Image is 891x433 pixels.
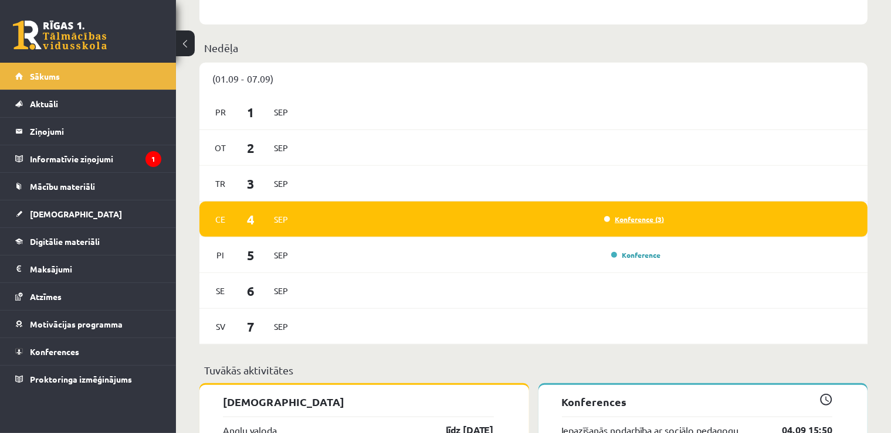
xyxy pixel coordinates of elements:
legend: Ziņojumi [30,118,161,145]
legend: Informatīvie ziņojumi [30,145,161,172]
span: [DEMOGRAPHIC_DATA] [30,209,122,219]
a: Konferences [15,338,161,365]
p: [DEMOGRAPHIC_DATA] [223,394,494,410]
div: (01.09 - 07.09) [199,63,868,94]
span: Sep [269,246,293,264]
span: Motivācijas programma [30,319,123,329]
span: Ce [208,210,233,229]
span: Pi [208,246,233,264]
span: 4 [233,210,269,229]
span: Sep [269,318,293,336]
span: 6 [233,281,269,301]
span: Konferences [30,346,79,357]
span: Aktuāli [30,98,58,109]
span: Tr [208,175,233,193]
a: Mācību materiāli [15,173,161,200]
span: Digitālie materiāli [30,236,100,247]
a: Maksājumi [15,255,161,282]
span: Sep [269,139,293,157]
a: Rīgas 1. Tālmācības vidusskola [13,21,107,50]
span: Ot [208,139,233,157]
p: Nedēļa [204,40,863,56]
legend: Maksājumi [30,255,161,282]
a: Proktoringa izmēģinājums [15,366,161,393]
span: Se [208,282,233,300]
p: Konferences [562,394,833,410]
a: Konference [611,250,660,260]
i: 1 [145,151,161,167]
a: Konference (3) [604,214,664,224]
a: Aktuāli [15,90,161,117]
span: 5 [233,246,269,265]
span: Sep [269,282,293,300]
span: 7 [233,317,269,336]
span: 3 [233,174,269,193]
span: Pr [208,103,233,121]
span: 1 [233,103,269,122]
span: Sep [269,175,293,193]
p: Tuvākās aktivitātes [204,362,863,378]
span: Sv [208,318,233,336]
a: Motivācijas programma [15,311,161,337]
a: Informatīvie ziņojumi1 [15,145,161,172]
a: Digitālie materiāli [15,228,161,255]
span: Proktoringa izmēģinājums [30,374,132,384]
a: Sākums [15,63,161,90]
span: Sep [269,210,293,229]
a: Atzīmes [15,283,161,310]
span: Mācību materiāli [30,181,95,192]
span: Atzīmes [30,291,62,302]
span: Sākums [30,71,60,81]
a: Ziņojumi [15,118,161,145]
span: Sep [269,103,293,121]
span: 2 [233,138,269,158]
a: [DEMOGRAPHIC_DATA] [15,200,161,227]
